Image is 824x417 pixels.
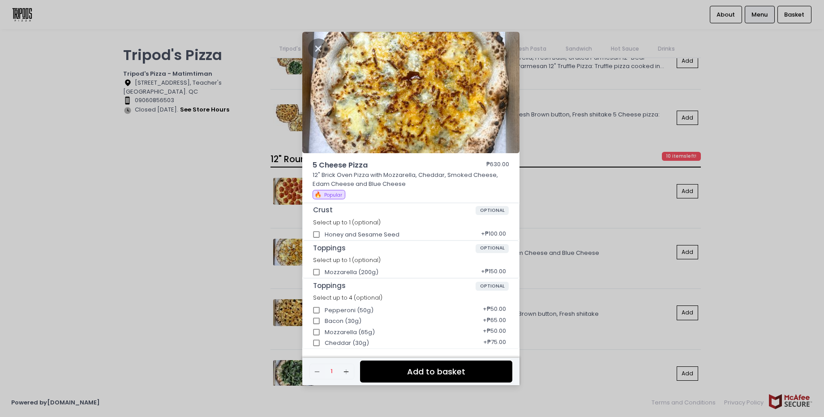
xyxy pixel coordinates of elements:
[476,282,509,291] span: OPTIONAL
[480,324,509,341] div: + ₱50.00
[313,294,382,301] span: Select up to 4 (optional)
[313,256,381,264] span: Select up to 1 (optional)
[313,219,381,226] span: Select up to 1 (optional)
[313,171,510,188] p: 12" Brick Oven Pizza with Mozzarella, Cheddar, Smoked Cheese, Edam Cheese and Blue Cheese
[478,226,509,243] div: + ₱100.00
[476,244,509,253] span: OPTIONAL
[480,302,509,319] div: + ₱50.00
[478,264,509,281] div: + ₱150.00
[313,160,460,171] span: 5 Cheese Pizza
[313,244,476,252] span: Toppings
[314,190,322,199] span: 🔥
[480,313,509,330] div: + ₱65.00
[486,160,509,171] div: ₱630.00
[308,43,329,52] button: Close
[324,192,342,198] span: Popular
[313,206,476,214] span: Crust
[302,32,519,154] img: 5 Cheese Pizza
[480,335,509,352] div: + ₱75.00
[313,282,476,290] span: Toppings
[476,206,509,215] span: OPTIONAL
[360,361,512,383] button: Add to basket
